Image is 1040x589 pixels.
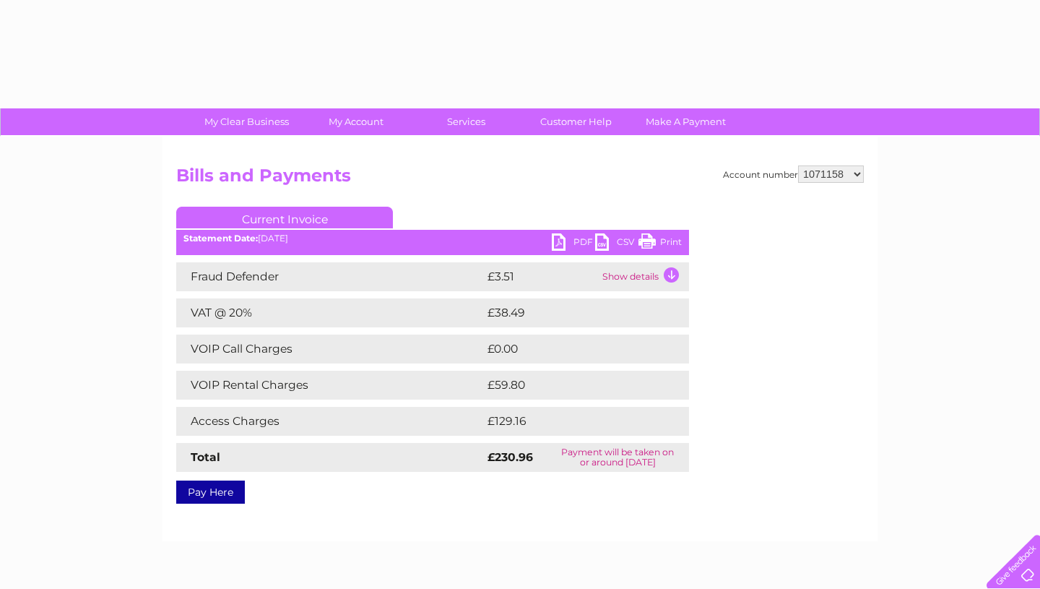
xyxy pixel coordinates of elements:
[183,233,258,244] b: Statement Date:
[176,407,484,436] td: Access Charges
[638,233,682,254] a: Print
[516,108,636,135] a: Customer Help
[187,108,306,135] a: My Clear Business
[484,371,661,400] td: £59.80
[552,233,595,254] a: PDF
[176,262,484,291] td: Fraud Defender
[176,233,689,244] div: [DATE]
[484,335,656,364] td: £0.00
[626,108,745,135] a: Make A Payment
[176,165,864,193] h2: Bills and Payments
[484,298,661,327] td: £38.49
[176,481,245,504] a: Pay Here
[484,407,662,436] td: £129.16
[547,443,689,472] td: Payment will be taken on or around [DATE]
[599,262,689,291] td: Show details
[176,371,484,400] td: VOIP Rental Charges
[297,108,416,135] a: My Account
[176,207,393,228] a: Current Invoice
[407,108,526,135] a: Services
[595,233,638,254] a: CSV
[723,165,864,183] div: Account number
[176,298,484,327] td: VAT @ 20%
[191,450,220,464] strong: Total
[487,450,533,464] strong: £230.96
[484,262,599,291] td: £3.51
[176,335,484,364] td: VOIP Call Charges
